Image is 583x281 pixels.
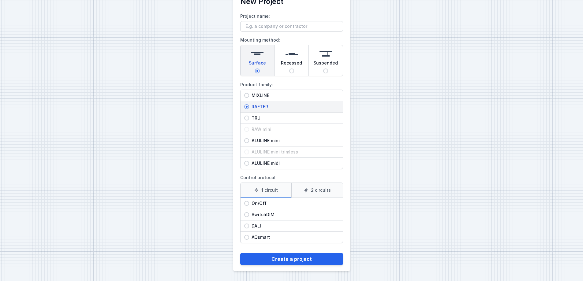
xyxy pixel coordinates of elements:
span: Recessed [281,60,302,68]
input: MIXLINE [244,93,249,98]
span: ALULINE midi [249,160,339,166]
input: Project name: [240,21,343,31]
label: Project name: [240,11,343,31]
span: TRU [249,115,339,121]
input: On/Off [244,201,249,206]
label: 2 circuits [291,183,343,198]
span: On/Off [249,200,339,206]
input: ALULINE midi [244,161,249,166]
label: 1 circuit [241,183,292,198]
img: recessed.svg [286,48,298,60]
button: Create a project [240,253,343,265]
input: DALI [244,224,249,228]
input: SwitchDIM [244,212,249,217]
input: RAFTER [244,104,249,109]
span: AQsmart [249,234,339,240]
input: Recessed [289,68,294,73]
input: ALULINE mini [244,138,249,143]
input: Surface [255,68,260,73]
input: Suspended [323,68,328,73]
span: MIXLINE [249,92,339,98]
img: suspended.svg [320,48,332,60]
span: DALI [249,223,339,229]
img: surface.svg [251,48,263,60]
span: ALULINE mini [249,138,339,144]
span: Surface [249,60,266,68]
label: Mounting method: [240,35,343,76]
input: AQsmart [244,235,249,240]
input: TRU [244,116,249,120]
span: SwitchDIM [249,212,339,218]
span: RAFTER [249,104,339,110]
label: Product family: [240,80,343,169]
span: Suspended [313,60,338,68]
label: Control protocol: [240,173,343,243]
